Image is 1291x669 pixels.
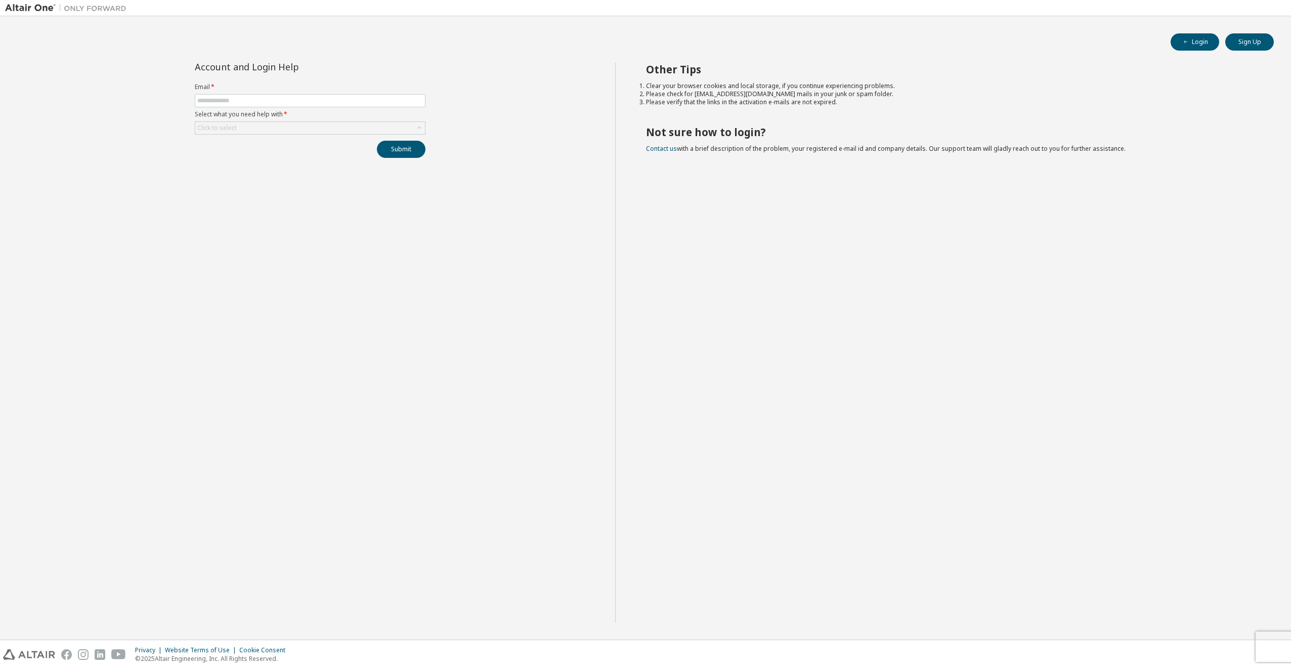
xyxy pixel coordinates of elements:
div: Privacy [135,646,165,654]
li: Please check for [EMAIL_ADDRESS][DOMAIN_NAME] mails in your junk or spam folder. [646,90,1256,98]
div: Website Terms of Use [165,646,239,654]
img: linkedin.svg [95,649,105,660]
button: Login [1171,33,1219,51]
img: Altair One [5,3,132,13]
img: altair_logo.svg [3,649,55,660]
div: Account and Login Help [195,63,379,71]
div: Cookie Consent [239,646,291,654]
label: Select what you need help with [195,110,425,118]
img: instagram.svg [78,649,89,660]
li: Please verify that the links in the activation e-mails are not expired. [646,98,1256,106]
button: Sign Up [1225,33,1274,51]
div: Click to select [197,124,237,132]
div: Click to select [195,122,425,134]
li: Clear your browser cookies and local storage, if you continue experiencing problems. [646,82,1256,90]
img: youtube.svg [111,649,126,660]
img: facebook.svg [61,649,72,660]
p: © 2025 Altair Engineering, Inc. All Rights Reserved. [135,654,291,663]
a: Contact us [646,144,677,153]
h2: Other Tips [646,63,1256,76]
h2: Not sure how to login? [646,126,1256,139]
button: Submit [377,141,425,158]
span: with a brief description of the problem, your registered e-mail id and company details. Our suppo... [646,144,1126,153]
label: Email [195,83,425,91]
